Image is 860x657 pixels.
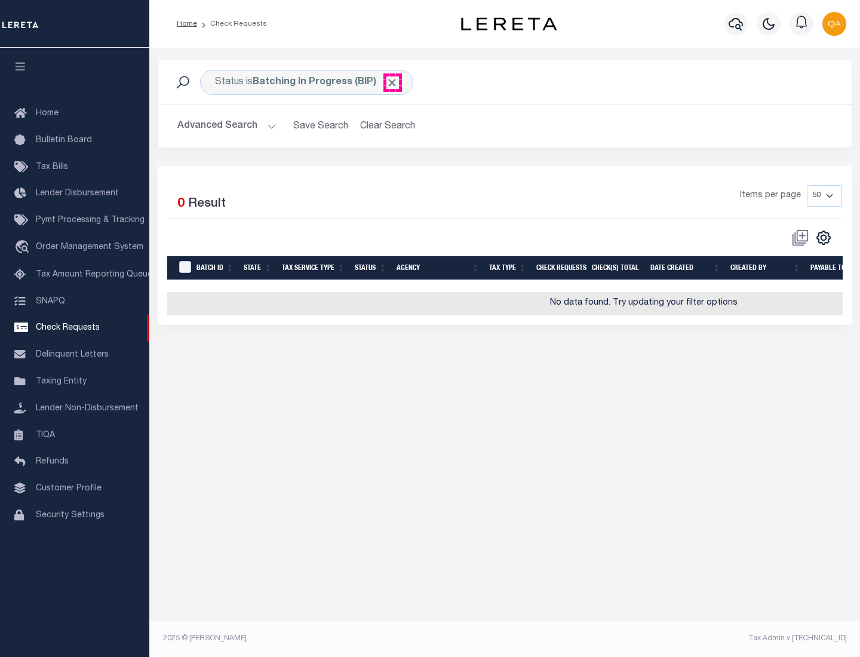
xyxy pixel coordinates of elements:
[532,256,587,281] th: Check Requests
[587,256,646,281] th: Check(s) Total
[14,240,33,256] i: travel_explore
[386,76,398,89] span: Click to Remove
[36,189,119,198] span: Lender Disbursement
[36,243,143,251] span: Order Management System
[239,256,277,281] th: State: activate to sort column ascending
[286,115,355,138] button: Save Search
[484,256,532,281] th: Tax Type: activate to sort column ascending
[36,511,105,520] span: Security Settings
[36,109,59,118] span: Home
[514,633,847,644] div: Tax Admin v.[TECHNICAL_ID]
[277,256,350,281] th: Tax Service Type: activate to sort column ascending
[36,377,87,386] span: Taxing Entity
[36,216,145,225] span: Pymt Processing & Tracking
[36,136,92,145] span: Bulletin Board
[177,20,197,27] a: Home
[200,70,413,95] div: Status is
[177,115,277,138] button: Advanced Search
[646,256,726,281] th: Date Created: activate to sort column ascending
[197,19,267,29] li: Check Requests
[188,195,226,214] label: Result
[36,297,65,305] span: SNAPQ
[740,189,801,202] span: Items per page
[355,115,420,138] button: Clear Search
[461,17,557,30] img: logo-dark.svg
[350,256,392,281] th: Status: activate to sort column ascending
[154,633,505,644] div: 2025 © [PERSON_NAME].
[822,12,846,36] img: svg+xml;base64,PHN2ZyB4bWxucz0iaHR0cDovL3d3dy53My5vcmcvMjAwMC9zdmciIHBvaW50ZXItZXZlbnRzPSJub25lIi...
[36,271,152,279] span: Tax Amount Reporting Queue
[36,404,139,413] span: Lender Non-Disbursement
[253,78,398,87] b: Batching In Progress (BIP)
[36,324,100,332] span: Check Requests
[36,163,68,171] span: Tax Bills
[392,256,484,281] th: Agency: activate to sort column ascending
[192,256,239,281] th: Batch Id: activate to sort column ascending
[36,351,109,359] span: Delinquent Letters
[36,484,102,493] span: Customer Profile
[36,458,69,466] span: Refunds
[36,431,55,439] span: TIQA
[177,198,185,210] span: 0
[726,256,806,281] th: Created By: activate to sort column ascending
